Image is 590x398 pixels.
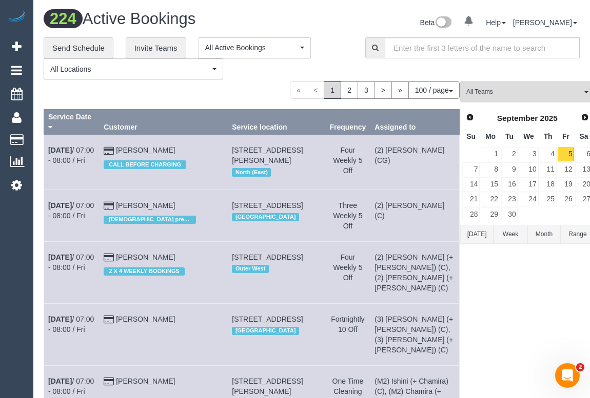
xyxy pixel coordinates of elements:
a: Send Schedule [44,37,113,59]
i: Credit Card Payment [104,148,114,155]
td: Frequency [325,303,370,365]
a: [DATE]/ 07:00 - 08:00 / Fri [48,315,94,333]
td: Assigned to [370,303,460,365]
span: Sunday [466,132,476,140]
a: [PERSON_NAME] [116,253,175,261]
a: 18 [540,177,557,191]
a: » [391,81,409,99]
a: Beta [420,18,452,27]
a: [DATE]/ 07:00 - 08:00 / Fri [48,146,94,164]
i: Credit Card Payment [104,378,114,385]
th: Service Date [44,110,100,135]
div: Location [232,165,321,179]
td: Frequency [325,135,370,190]
span: Saturday [580,132,588,140]
span: [GEOGRAPHIC_DATA] [232,213,299,221]
a: Prev [463,111,477,125]
td: Assigned to [370,135,460,190]
span: All Locations [50,64,210,74]
span: Monday [485,132,496,140]
td: Customer [100,135,228,190]
td: Assigned to [370,190,460,241]
span: 2 [576,363,584,371]
input: Enter the first 3 letters of the name to search [385,37,580,58]
span: 2 X 4 WEEKLY BOOKINGS [104,267,185,276]
th: Customer [100,110,228,135]
a: 28 [462,207,480,221]
span: CALL BEFORE CHARGING [104,160,186,169]
span: All Active Bookings [205,43,298,53]
b: [DATE] [48,253,72,261]
a: 8 [481,162,500,176]
a: 4 [540,148,557,161]
nav: Pagination navigation [290,81,460,99]
span: « [290,81,307,99]
span: 2025 [540,114,558,122]
a: 3 [358,81,375,99]
a: [DATE]/ 07:00 - 08:00 / Fri [48,201,94,220]
span: [STREET_ADDRESS][PERSON_NAME] [232,377,303,395]
a: 17 [519,177,538,191]
th: Assigned to [370,110,460,135]
a: [PERSON_NAME] [116,315,175,323]
button: All Active Bookings [198,37,311,58]
a: 21 [462,193,480,206]
span: North (East) [232,168,271,176]
a: 30 [501,207,518,221]
div: Location [232,211,321,224]
a: 19 [558,177,575,191]
span: [DEMOGRAPHIC_DATA] preferred [104,216,196,224]
td: Assigned to [370,241,460,303]
a: 11 [540,162,557,176]
td: Customer [100,303,228,365]
span: [STREET_ADDRESS] [232,201,303,210]
img: New interface [435,16,451,30]
td: Schedule date [44,241,100,303]
span: [GEOGRAPHIC_DATA] [232,327,299,335]
button: Month [527,225,561,244]
th: Service location [228,110,325,135]
b: [DATE] [48,201,72,210]
td: Schedule date [44,190,100,241]
a: 25 [540,193,557,206]
a: [DATE]/ 07:00 - 08:00 / Fri [48,377,94,395]
a: 12 [558,162,575,176]
td: Service location [228,190,325,241]
span: Next [581,113,589,121]
a: Automaid Logo [6,10,27,25]
td: Schedule date [44,135,100,190]
th: Frequency [325,110,370,135]
button: Week [494,225,527,244]
b: [DATE] [48,377,72,385]
a: 14 [462,177,480,191]
button: [DATE] [460,225,494,244]
span: [STREET_ADDRESS] [232,253,303,261]
span: All Teams [466,88,582,96]
a: [DATE]/ 07:00 - 08:00 / Fri [48,253,94,271]
a: 24 [519,193,538,206]
td: Customer [100,241,228,303]
a: [PERSON_NAME] [513,18,577,27]
span: [STREET_ADDRESS] [232,315,303,323]
a: 10 [519,162,538,176]
a: > [375,81,392,99]
a: 22 [481,193,500,206]
div: Location [232,262,321,276]
i: Credit Card Payment [104,316,114,323]
td: Frequency [325,190,370,241]
a: 15 [481,177,500,191]
span: September [497,114,538,122]
td: Service location [228,135,325,190]
b: [DATE] [48,146,72,154]
a: [PERSON_NAME] [116,201,175,210]
span: 1 [324,81,341,99]
span: Prev [466,113,474,121]
span: 224 [44,9,83,28]
span: Outer West [232,265,269,273]
a: [PERSON_NAME] [116,377,175,385]
span: Friday [562,132,569,140]
a: 16 [501,177,518,191]
button: 100 / page [408,81,460,99]
button: All Locations [44,58,223,79]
